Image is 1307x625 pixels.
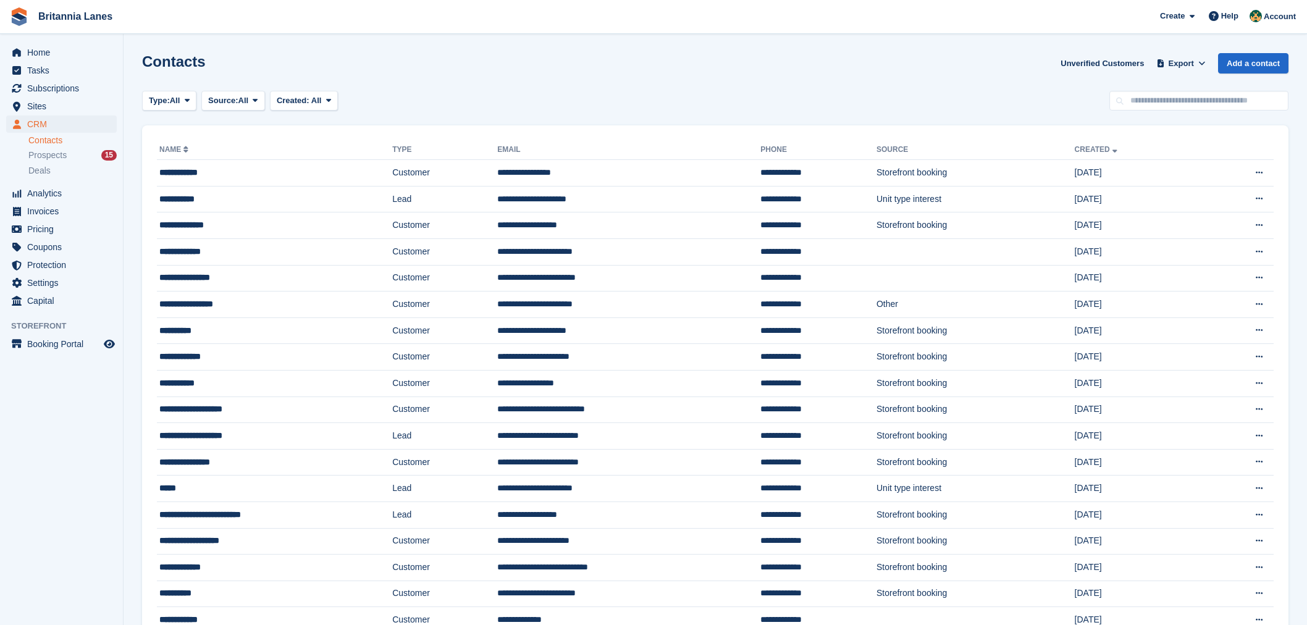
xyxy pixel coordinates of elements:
[392,528,497,555] td: Customer
[392,317,497,344] td: Customer
[1075,396,1201,423] td: [DATE]
[6,98,117,115] a: menu
[876,555,1075,581] td: Storefront booking
[1075,212,1201,239] td: [DATE]
[27,98,101,115] span: Sites
[27,185,101,202] span: Analytics
[102,337,117,351] a: Preview store
[392,396,497,423] td: Customer
[392,501,497,528] td: Lead
[1075,292,1201,318] td: [DATE]
[392,160,497,187] td: Customer
[1075,238,1201,265] td: [DATE]
[28,149,117,162] a: Prospects 15
[33,6,117,27] a: Britannia Lanes
[876,396,1075,423] td: Storefront booking
[6,335,117,353] a: menu
[142,53,206,70] h1: Contacts
[876,449,1075,476] td: Storefront booking
[6,62,117,79] a: menu
[876,370,1075,396] td: Storefront booking
[1075,501,1201,528] td: [DATE]
[876,476,1075,502] td: Unit type interest
[392,212,497,239] td: Customer
[6,115,117,133] a: menu
[27,274,101,292] span: Settings
[876,212,1075,239] td: Storefront booking
[1075,449,1201,476] td: [DATE]
[6,292,117,309] a: menu
[1154,53,1208,73] button: Export
[392,476,497,502] td: Lead
[760,140,876,160] th: Phone
[876,186,1075,212] td: Unit type interest
[27,203,101,220] span: Invoices
[27,44,101,61] span: Home
[1075,160,1201,187] td: [DATE]
[28,135,117,146] a: Contacts
[1218,53,1288,73] a: Add a contact
[1075,265,1201,292] td: [DATE]
[1221,10,1238,22] span: Help
[27,80,101,97] span: Subscriptions
[6,220,117,238] a: menu
[392,555,497,581] td: Customer
[1169,57,1194,70] span: Export
[27,115,101,133] span: CRM
[1075,344,1201,371] td: [DATE]
[10,7,28,26] img: stora-icon-8386f47178a22dfd0bd8f6a31ec36ba5ce8667c1dd55bd0f319d3a0aa187defe.svg
[208,94,238,107] span: Source:
[1075,581,1201,607] td: [DATE]
[27,292,101,309] span: Capital
[876,423,1075,450] td: Storefront booking
[876,344,1075,371] td: Storefront booking
[238,94,249,107] span: All
[876,501,1075,528] td: Storefront booking
[392,292,497,318] td: Customer
[6,238,117,256] a: menu
[1075,317,1201,344] td: [DATE]
[101,150,117,161] div: 15
[1250,10,1262,22] img: Nathan Kellow
[392,265,497,292] td: Customer
[277,96,309,105] span: Created:
[876,160,1075,187] td: Storefront booking
[27,62,101,79] span: Tasks
[1075,555,1201,581] td: [DATE]
[28,165,51,177] span: Deals
[6,185,117,202] a: menu
[1075,476,1201,502] td: [DATE]
[392,186,497,212] td: Lead
[1075,370,1201,396] td: [DATE]
[876,292,1075,318] td: Other
[1075,145,1120,154] a: Created
[392,238,497,265] td: Customer
[876,317,1075,344] td: Storefront booking
[27,238,101,256] span: Coupons
[1160,10,1185,22] span: Create
[170,94,180,107] span: All
[28,149,67,161] span: Prospects
[1075,528,1201,555] td: [DATE]
[6,80,117,97] a: menu
[6,274,117,292] a: menu
[392,581,497,607] td: Customer
[11,320,123,332] span: Storefront
[311,96,322,105] span: All
[142,91,196,111] button: Type: All
[1075,186,1201,212] td: [DATE]
[1075,423,1201,450] td: [DATE]
[497,140,760,160] th: Email
[27,335,101,353] span: Booking Portal
[876,140,1075,160] th: Source
[1056,53,1149,73] a: Unverified Customers
[201,91,265,111] button: Source: All
[28,164,117,177] a: Deals
[6,203,117,220] a: menu
[392,344,497,371] td: Customer
[149,94,170,107] span: Type:
[392,370,497,396] td: Customer
[392,449,497,476] td: Customer
[6,44,117,61] a: menu
[6,256,117,274] a: menu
